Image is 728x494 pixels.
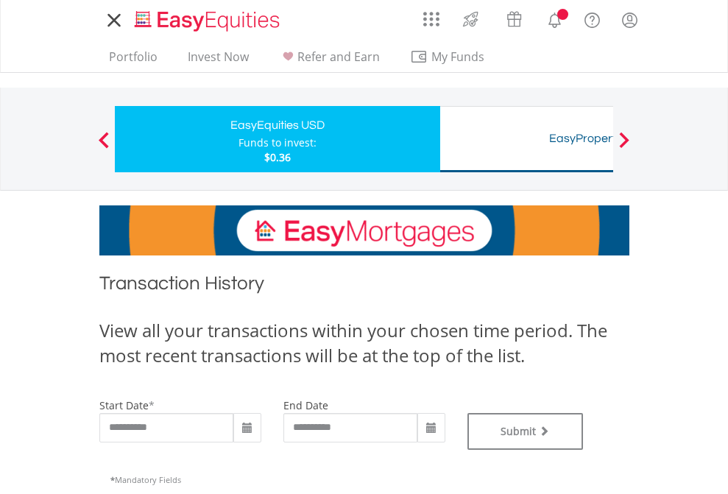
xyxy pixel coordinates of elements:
[132,9,286,33] img: EasyEquities_Logo.png
[573,4,611,33] a: FAQ's and Support
[611,4,649,36] a: My Profile
[609,139,639,154] button: Next
[273,49,386,72] a: Refer and Earn
[492,4,536,31] a: Vouchers
[264,150,291,164] span: $0.36
[414,4,449,27] a: AppsGrid
[99,270,629,303] h1: Transaction History
[182,49,255,72] a: Invest Now
[467,413,584,450] button: Submit
[238,135,317,150] div: Funds to invest:
[502,7,526,31] img: vouchers-v2.svg
[283,398,328,412] label: end date
[99,398,149,412] label: start date
[99,318,629,369] div: View all your transactions within your chosen time period. The most recent transactions will be a...
[536,4,573,33] a: Notifications
[124,115,431,135] div: EasyEquities USD
[103,49,163,72] a: Portfolio
[89,139,119,154] button: Previous
[110,474,181,485] span: Mandatory Fields
[297,49,380,65] span: Refer and Earn
[129,4,286,33] a: Home page
[423,11,439,27] img: grid-menu-icon.svg
[99,205,629,255] img: EasyMortage Promotion Banner
[459,7,483,31] img: thrive-v2.svg
[410,47,506,66] span: My Funds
